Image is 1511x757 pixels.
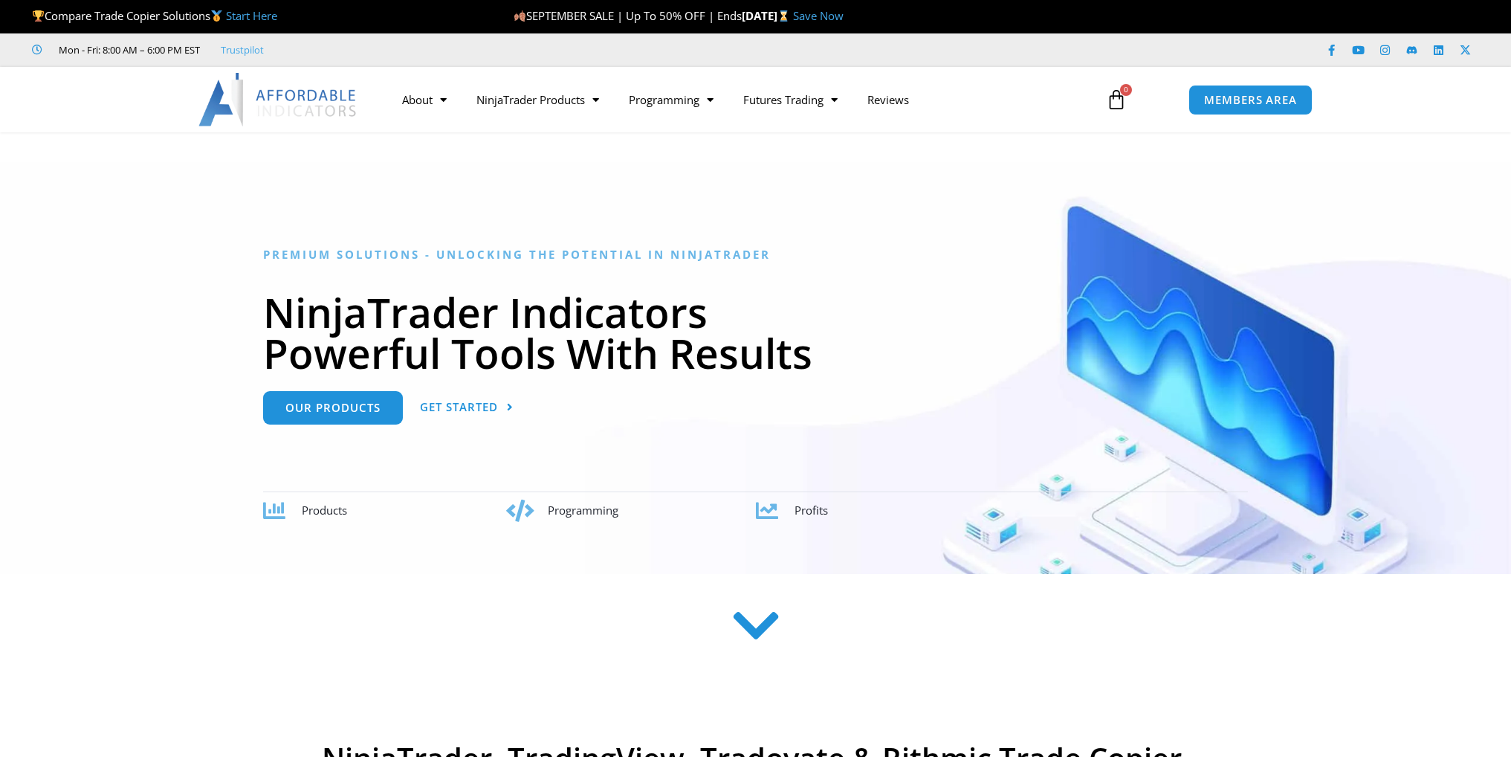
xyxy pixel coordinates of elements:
[198,73,358,126] img: LogoAI | Affordable Indicators – NinjaTrader
[514,10,525,22] img: 🍂
[263,391,403,425] a: Our Products
[420,402,498,413] span: Get Started
[420,391,514,425] a: Get Started
[1204,94,1297,106] span: MEMBERS AREA
[1084,78,1149,121] a: 0
[226,8,277,23] a: Start Here
[778,10,789,22] img: ⌛
[387,83,462,117] a: About
[793,8,844,23] a: Save Now
[462,83,614,117] a: NinjaTrader Products
[852,83,924,117] a: Reviews
[211,10,222,22] img: 🥇
[795,503,828,518] span: Profits
[33,10,44,22] img: 🏆
[263,248,1248,262] h6: Premium Solutions - Unlocking the Potential in NinjaTrader
[742,8,793,23] strong: [DATE]
[55,41,200,59] span: Mon - Fri: 8:00 AM – 6:00 PM EST
[548,503,618,518] span: Programming
[614,83,728,117] a: Programming
[285,402,381,413] span: Our Products
[514,8,742,23] span: SEPTEMBER SALE | Up To 50% OFF | Ends
[1120,84,1132,96] span: 0
[728,83,852,117] a: Futures Trading
[1188,85,1313,115] a: MEMBERS AREA
[387,83,1089,117] nav: Menu
[32,8,277,23] span: Compare Trade Copier Solutions
[302,503,347,518] span: Products
[221,41,264,59] a: Trustpilot
[263,291,1248,373] h1: NinjaTrader Indicators Powerful Tools With Results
